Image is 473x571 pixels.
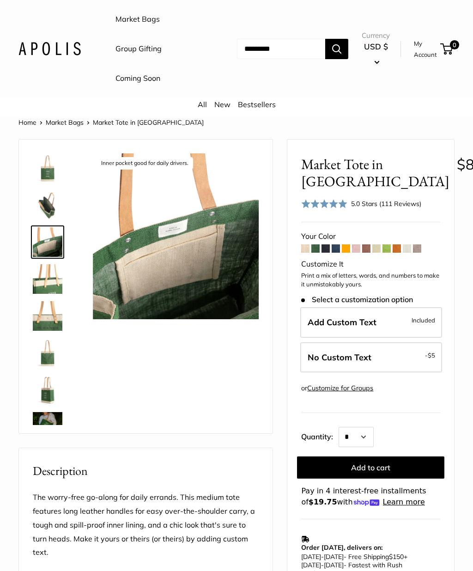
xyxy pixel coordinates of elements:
a: Home [18,118,36,127]
button: Add to cart [297,456,444,479]
span: [DATE] [301,561,321,569]
img: Market Tote in Field Green [33,375,62,405]
label: Add Custom Text [300,307,442,338]
span: Market Tote in [GEOGRAPHIC_DATA] [93,118,204,127]
span: Included [412,315,435,326]
div: 5.0 Stars (111 Reviews) [351,199,421,209]
input: Search... [237,39,325,59]
div: 5.0 Stars (111 Reviews) [301,197,421,211]
p: The worry-free go-along for daily errands. This medium tote features long leather handles for eas... [33,491,259,560]
span: [DATE] [324,553,344,561]
label: Leave Blank [300,342,442,373]
label: Quantity: [301,424,339,447]
img: description_Take it anywhere with easy-grip handles. [33,264,62,294]
a: Market Bags [46,118,84,127]
button: USD $ [362,39,390,69]
div: Your Color [301,230,440,243]
div: or [301,382,373,395]
a: Market Tote in Field Green [31,410,64,443]
span: [DATE] [301,553,321,561]
a: Market Tote in Field Green [31,299,64,333]
span: $5 [428,352,435,359]
span: Add Custom Text [308,317,376,328]
nav: Breadcrumb [18,116,204,128]
strong: Order [DATE], delivers on: [301,543,382,552]
a: description_Inner pocket good for daily drivers. [31,225,64,259]
a: Bestsellers [238,100,276,109]
img: Market Tote in Field Green [33,412,62,442]
a: description_Take it anywhere with easy-grip handles. [31,262,64,296]
a: description_Make it yours with custom printed text. [31,152,64,185]
div: Inner pocket good for daily drivers. [97,157,193,170]
a: Group Gifting [115,42,162,56]
span: USD $ [364,42,388,51]
span: - [321,561,324,569]
a: description_Spacious inner area with room for everything. Plus water-resistant lining. [31,188,64,222]
span: Select a customization option [301,295,412,304]
a: 0 [441,43,453,55]
button: Search [325,39,348,59]
span: - [425,350,435,361]
img: description_Inner pocket good for daily drivers. [33,227,62,257]
a: My Account [414,38,437,61]
div: Customize It [301,257,440,271]
span: Currency [362,29,390,42]
span: Market Tote in [GEOGRAPHIC_DATA] [301,156,449,190]
span: - [321,553,324,561]
a: Coming Soon [115,72,160,85]
img: description_Inner pocket good for daily drivers. [93,153,259,319]
h2: Description [33,462,259,480]
img: description_Make it yours with custom printed text. [33,153,62,183]
p: Print a mix of letters, words, and numbers to make it unmistakably yours. [301,271,440,289]
a: Market Bags [115,12,160,26]
a: New [214,100,230,109]
img: Market Tote in Field Green [33,301,62,331]
a: Market Tote in Field Green [31,373,64,407]
span: No Custom Text [308,352,371,363]
span: [DATE] [324,561,344,569]
span: 0 [450,40,459,49]
a: All [198,100,207,109]
span: $150 [389,553,404,561]
img: description_Spacious inner area with room for everything. Plus water-resistant lining. [33,190,62,220]
a: Customize for Groups [307,384,373,392]
img: Apolis [18,42,81,55]
a: description_Seal of authenticity printed on the backside of every bag. [31,336,64,370]
img: description_Seal of authenticity printed on the backside of every bag. [33,338,62,368]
